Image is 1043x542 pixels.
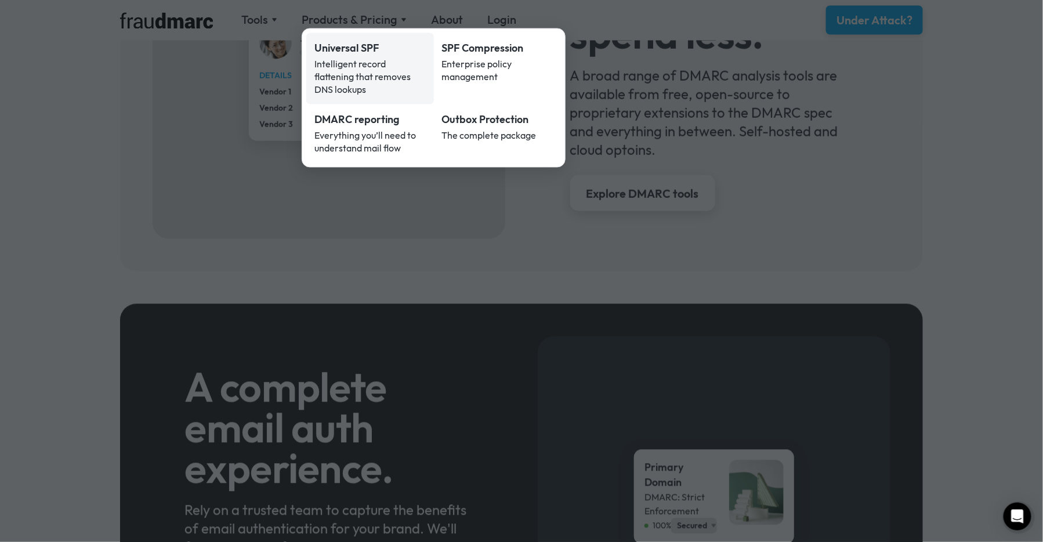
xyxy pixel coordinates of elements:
div: DMARC reporting [314,113,426,128]
a: SPF CompressionEnterprise policy management [434,33,562,104]
div: Intelligent record flattening that removes DNS lookups [314,58,426,96]
div: Everything you’ll need to understand mail flow [314,129,426,155]
div: SPF Compression [442,41,553,56]
a: Universal SPFIntelligent record flattening that removes DNS lookups [306,33,434,104]
div: Outbox Protection [442,113,553,128]
div: Enterprise policy management [442,58,553,84]
nav: Products & Pricing [302,28,566,168]
div: Open Intercom Messenger [1004,503,1031,530]
a: DMARC reportingEverything you’ll need to understand mail flow [306,104,434,163]
div: Universal SPF [314,41,426,56]
a: Outbox ProtectionThe complete package [434,104,562,163]
div: The complete package [442,129,553,142]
